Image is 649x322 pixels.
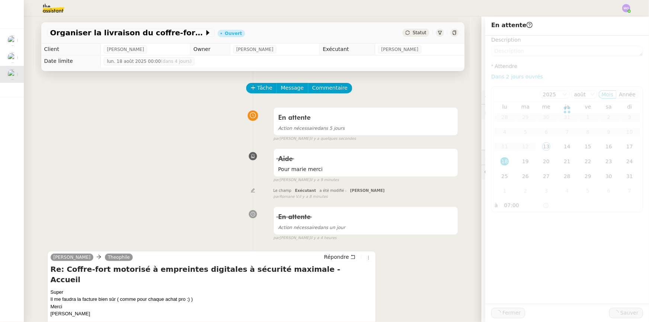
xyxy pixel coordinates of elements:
[319,44,375,55] td: Exécutant
[257,84,273,92] span: Tâche
[310,177,339,183] span: il y a 9 minutes
[381,46,418,53] span: [PERSON_NAME]
[273,177,280,183] span: par
[485,154,539,160] span: ⏲️
[278,225,318,230] span: Action nécessaire
[491,22,533,29] span: En attente
[7,52,18,63] img: users%2F2TyHGbgGwwZcFhdWHiwf3arjzPD2%2Favatar%2F1545394186276.jpeg
[51,310,373,318] div: [PERSON_NAME]
[273,136,280,142] span: par
[622,4,630,12] img: svg
[491,308,525,318] button: Fermer
[41,44,101,55] td: Client
[278,126,345,131] span: dans 5 jours
[485,169,546,175] span: 💬
[51,296,373,303] div: Il me faudra la facture bien sûr ( comme pour chaque achat pro :) )
[273,177,339,183] small: [PERSON_NAME]
[485,93,523,101] span: ⚙️
[350,189,385,193] span: [PERSON_NAME]
[161,59,192,64] span: (dans 4 jours)
[51,254,94,261] a: [PERSON_NAME]
[278,156,293,162] span: Aide
[225,31,242,36] div: Ouvert
[308,83,352,93] button: Commentaire
[485,107,533,116] span: 🔐
[324,253,349,261] span: Répondre
[7,69,18,80] img: users%2FlEKjZHdPaYMNgwXp1mLJZ8r8UFs1%2Favatar%2F1e03ee85-bb59-4f48-8ffa-f076c2e8c285
[278,126,318,131] span: Action nécessaire
[7,35,18,46] img: users%2FfjlNmCTkLiVoA3HQjY3GA5JXGxb2%2Favatar%2Fstarofservice_97480retdsc0392.png
[273,189,292,193] span: Le champ
[312,84,348,92] span: Commentaire
[299,194,328,200] span: il y a 8 minutes
[482,90,649,104] div: ⚙️Procédures
[108,255,130,260] span: Theophile
[278,225,346,230] span: dans un jour
[190,44,230,55] td: Owner
[278,165,454,174] span: Pour marie merci
[51,264,373,285] h4: Re: Coffre-fort motorisé à empreintes digitales à sécurité maximale - Accueil
[273,235,280,241] span: par
[310,235,337,241] span: il y a 4 heures
[482,104,649,119] div: 🔐Données client
[482,165,649,180] div: 💬Commentaires 4
[278,214,311,220] span: En attente
[310,136,356,142] span: il y a quelques secondes
[281,84,303,92] span: Message
[278,115,311,121] span: En attente
[321,253,358,261] button: Répondre
[236,46,273,53] span: [PERSON_NAME]
[50,29,204,36] span: Organiser la livraison du coffre-fort
[319,189,347,193] span: a été modifié :
[273,194,328,200] small: Romane V.
[273,194,280,200] span: par
[246,83,277,93] button: Tâche
[413,30,427,35] span: Statut
[276,83,308,93] button: Message
[41,55,101,67] td: Date limite
[295,189,316,193] span: Exécutant
[107,58,192,65] span: lun. 18 août 2025 00:00
[107,46,144,53] span: [PERSON_NAME]
[609,308,643,318] button: Sauver
[273,136,356,142] small: [PERSON_NAME]
[482,150,649,165] div: ⏲️Tâches 11:45
[273,235,337,241] small: [PERSON_NAME]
